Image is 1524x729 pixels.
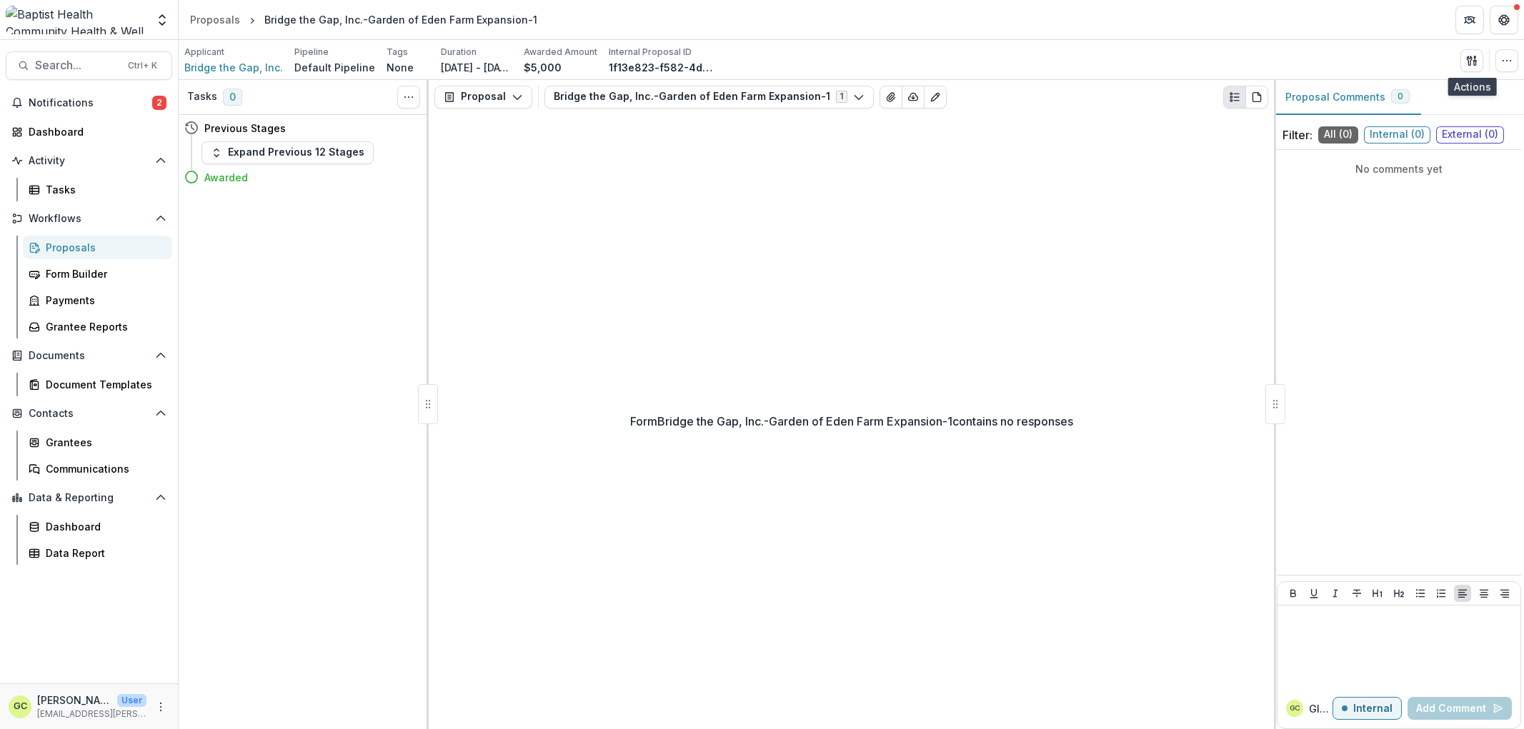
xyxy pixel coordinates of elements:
[609,60,716,75] p: 1f13e823-f582-4ddb-aac1-c81021e939c3
[23,541,172,565] a: Data Report
[46,461,161,476] div: Communications
[23,262,172,286] a: Form Builder
[187,91,217,103] h3: Tasks
[184,9,543,30] nav: breadcrumb
[46,435,161,450] div: Grantees
[1245,86,1268,109] button: PDF view
[204,170,248,185] h4: Awarded
[1475,585,1493,602] button: Align Center
[1433,585,1450,602] button: Ordered List
[1353,703,1393,715] p: Internal
[294,46,329,59] p: Pipeline
[1333,697,1402,720] button: Internal
[1283,161,1515,176] p: No comments yet
[23,373,172,396] a: Document Templates
[29,155,149,167] span: Activity
[1436,126,1504,144] span: External ( 0 )
[23,515,172,538] a: Dashboard
[46,266,161,281] div: Form Builder
[46,319,161,334] div: Grantee Reports
[14,702,27,711] div: Glenwood Charles
[294,60,375,75] p: Default Pipeline
[1454,585,1471,602] button: Align Left
[204,121,286,136] h4: Previous Stages
[1305,585,1323,602] button: Underline
[397,86,420,109] button: Toggle View Cancelled Tasks
[609,46,692,59] p: Internal Proposal ID
[1369,585,1386,602] button: Heading 1
[29,97,152,109] span: Notifications
[441,46,477,59] p: Duration
[152,698,169,715] button: More
[1274,80,1421,115] button: Proposal Comments
[1309,701,1333,716] p: Glenwood C
[544,86,874,109] button: Bridge the Gap, Inc.-Garden of Eden Farm Expansion-11
[1318,126,1358,144] span: All ( 0 )
[29,213,149,225] span: Workflows
[46,377,161,392] div: Document Templates
[23,431,172,454] a: Grantees
[29,492,149,504] span: Data & Reporting
[1398,91,1403,101] span: 0
[46,546,161,560] div: Data Report
[184,46,224,59] p: Applicant
[1283,126,1313,144] p: Filter:
[37,708,146,720] p: [EMAIL_ADDRESS][PERSON_NAME][DOMAIN_NAME]
[1408,697,1512,720] button: Add Comment
[29,350,149,362] span: Documents
[23,288,172,312] a: Payments
[29,408,149,420] span: Contacts
[1412,585,1429,602] button: Bullet List
[152,6,172,34] button: Open entity switcher
[23,457,172,481] a: Communications
[6,91,172,114] button: Notifications2
[184,60,283,75] a: Bridge the Gap, Inc.
[201,141,374,164] button: Expand Previous 12 Stages
[23,178,172,201] a: Tasks
[152,96,166,110] span: 2
[1490,6,1518,34] button: Get Help
[434,86,532,109] button: Proposal
[184,9,246,30] a: Proposals
[880,86,902,109] button: View Attached Files
[125,58,160,74] div: Ctrl + K
[387,60,414,75] p: None
[524,46,597,59] p: Awarded Amount
[1496,585,1513,602] button: Align Right
[1364,126,1430,144] span: Internal ( 0 )
[1223,86,1246,109] button: Plaintext view
[6,149,172,172] button: Open Activity
[23,315,172,338] a: Grantee Reports
[117,694,146,707] p: User
[1455,6,1484,34] button: Partners
[29,124,161,139] div: Dashboard
[223,89,242,106] span: 0
[1290,705,1300,712] div: Glenwood Charles
[6,120,172,144] a: Dashboard
[46,293,161,308] div: Payments
[524,60,562,75] p: $5,000
[441,60,512,75] p: [DATE] - [DATE]
[924,86,947,109] button: Edit as form
[6,51,172,80] button: Search...
[630,413,1073,430] p: Form Bridge the Gap, Inc.-Garden of Eden Farm Expansion-1 contains no responses
[46,182,161,197] div: Tasks
[1348,585,1365,602] button: Strike
[46,519,161,534] div: Dashboard
[1327,585,1344,602] button: Italicize
[6,486,172,509] button: Open Data & Reporting
[190,12,240,27] div: Proposals
[6,344,172,367] button: Open Documents
[46,240,161,255] div: Proposals
[6,402,172,425] button: Open Contacts
[35,59,119,72] span: Search...
[264,12,537,27] div: Bridge the Gap, Inc.-Garden of Eden Farm Expansion-1
[387,46,408,59] p: Tags
[6,207,172,230] button: Open Workflows
[1285,585,1302,602] button: Bold
[6,6,146,34] img: Baptist Health Community Health & Well Being logo
[23,236,172,259] a: Proposals
[1390,585,1408,602] button: Heading 2
[37,693,111,708] p: [PERSON_NAME]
